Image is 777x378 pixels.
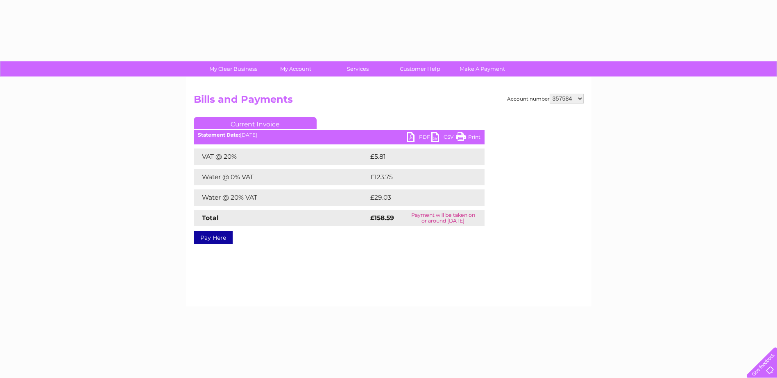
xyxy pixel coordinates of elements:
[368,169,469,185] td: £123.75
[456,132,480,144] a: Print
[449,61,516,76] a: Make A Payment
[507,94,584,103] div: Account number
[368,148,464,165] td: £5.81
[407,132,431,144] a: PDF
[386,61,454,76] a: Customer Help
[324,61,392,76] a: Services
[199,61,267,76] a: My Clear Business
[431,132,456,144] a: CSV
[262,61,329,76] a: My Account
[194,189,368,206] td: Water @ 20% VAT
[370,214,394,222] strong: £158.59
[368,189,468,206] td: £29.03
[194,231,233,244] a: Pay Here
[198,132,240,138] b: Statement Date:
[194,94,584,109] h2: Bills and Payments
[194,132,485,138] div: [DATE]
[194,117,317,129] a: Current Invoice
[194,169,368,185] td: Water @ 0% VAT
[194,148,368,165] td: VAT @ 20%
[202,214,219,222] strong: Total
[402,210,484,226] td: Payment will be taken on or around [DATE]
